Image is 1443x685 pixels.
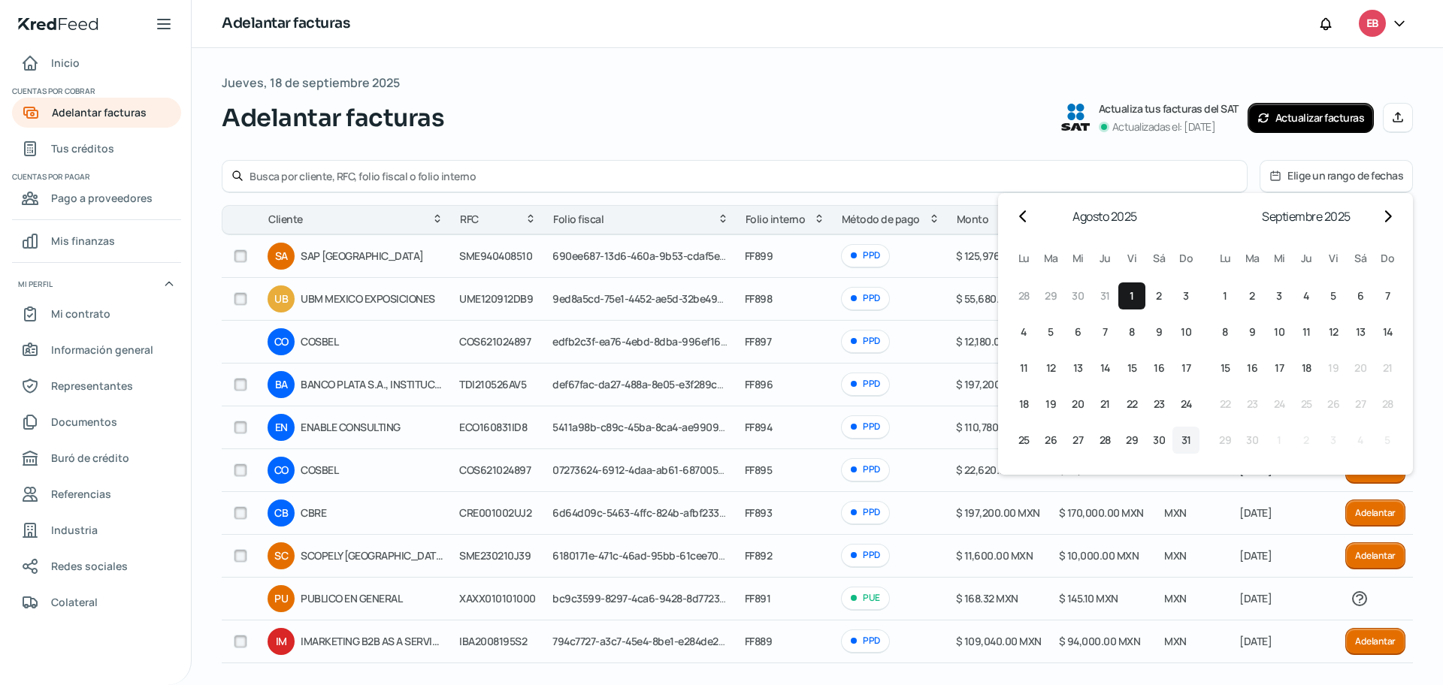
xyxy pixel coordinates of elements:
button: Actualizar facturas [1248,103,1375,133]
span: 14 [1100,359,1110,377]
a: Mi contrato [12,299,181,329]
span: PUBLICO EN GENERAL [301,590,444,608]
span: 28 [1382,395,1393,413]
span: 1 [1223,287,1227,305]
span: [DATE] [1239,505,1272,520]
span: [DATE] [1239,634,1272,648]
span: 4 [1357,431,1363,449]
button: Adelantar [1345,628,1405,655]
span: $ 12,180.00 MXN [956,334,1031,349]
div: PPD [841,373,890,396]
span: $ 170,000.00 MXN [1059,505,1144,520]
span: [DATE] [1239,463,1272,477]
span: 9ed8a5cd-75e1-4452-ae5d-32be49e7e1cc [552,291,749,306]
button: Elige un rango de fechas [1260,161,1412,192]
span: 15 [1221,359,1230,377]
span: 18 [1019,395,1029,413]
span: Jueves, 18 de septiembre 2025 [222,72,400,94]
span: Adelantar facturas [52,103,147,122]
a: Información general [12,335,181,365]
div: PPD [841,330,890,353]
span: 5 [1384,431,1390,449]
span: 07273624-6912-4daa-ab61-68700554c048 [552,463,752,477]
span: UME120912DB9 [459,291,533,306]
span: FF893 [745,505,773,520]
span: ju [1301,251,1312,265]
span: 17 [1181,359,1190,377]
span: MXN [1164,548,1187,563]
span: 30 [1246,431,1258,449]
span: FF899 [745,249,773,263]
button: Adelantar [1345,499,1405,527]
span: 2 [1156,287,1162,305]
span: 26 [1045,431,1057,449]
span: 4 [1021,323,1027,341]
span: COSBEL [301,333,444,351]
span: 12 [1329,323,1339,341]
div: CB [268,499,295,527]
span: Folio fiscal [553,210,604,228]
span: 30 [1153,431,1165,449]
span: 6180171e-471c-46ad-95bb-61cee70e5c78 [552,548,746,563]
span: UBM MEXICO EXPOSICIONES [301,290,444,308]
div: PPD [841,287,890,310]
span: FF895 [745,463,773,477]
span: 9 [1156,323,1163,341]
span: COS621024897 [459,463,531,477]
div: EN [268,414,295,441]
span: 7 [1103,323,1108,341]
span: Mi perfil [18,277,53,291]
div: SC [268,542,295,569]
span: 690ee687-13d6-460a-9b53-cdaf5eb331d5 [552,249,753,263]
span: [DATE] [1239,591,1272,605]
span: 14 [1383,323,1393,341]
span: IMARKETING B2B AS A SERVICE GROUP [301,632,444,650]
span: CBRE [301,504,444,522]
span: XAXX010101000 [459,591,536,605]
img: SAT logo [1061,104,1090,131]
span: 3 [1183,287,1189,305]
span: 19 [1328,359,1339,377]
span: $ 11,600.00 MXN [956,548,1033,563]
span: 12 [1046,359,1056,377]
button: Go to next month [1374,203,1401,230]
div: IM [268,628,295,655]
span: lu [1018,251,1030,265]
div: PPD [841,415,890,439]
span: sá [1354,251,1366,265]
div: BA [268,371,295,398]
span: 13 [1073,359,1083,377]
span: $ 109,040.00 MXN [956,634,1042,648]
span: 6 [1075,323,1081,341]
span: mi [1072,251,1084,265]
a: Pago a proveedores [12,183,181,213]
span: 26 [1327,395,1339,413]
a: Representantes [12,371,181,401]
span: 6d64d09c-5463-4ffc-824b-afbf233eb8de [552,505,749,520]
div: CO [268,457,295,484]
span: 10 [1274,323,1284,341]
span: 16 [1154,359,1164,377]
span: Folio interno [746,210,806,228]
a: Documentos [12,407,181,437]
div: PUE [841,587,890,610]
span: 2 [1249,287,1255,305]
span: 8 [1222,323,1228,341]
span: FF892 [745,548,773,563]
span: $ 168.32 MXN [956,591,1018,605]
a: Buró de crédito [12,443,181,473]
span: Cuentas por cobrar [12,84,179,98]
p: Actualizadas el: [DATE] [1112,118,1216,136]
span: lu [1220,251,1231,265]
span: FF891 [745,591,771,605]
a: Mis finanzas [12,226,181,256]
span: $ 197,200.00 MXN [956,377,1040,391]
span: 24 [1274,395,1285,413]
span: FF889 [745,634,773,648]
span: ENABLE CONSULTING [301,418,444,436]
a: Adelantar facturas [12,98,181,128]
span: 22 [1127,395,1138,413]
span: MXN [1164,463,1187,477]
span: 27 [1072,431,1083,449]
button: Go to previous month [1010,203,1037,230]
